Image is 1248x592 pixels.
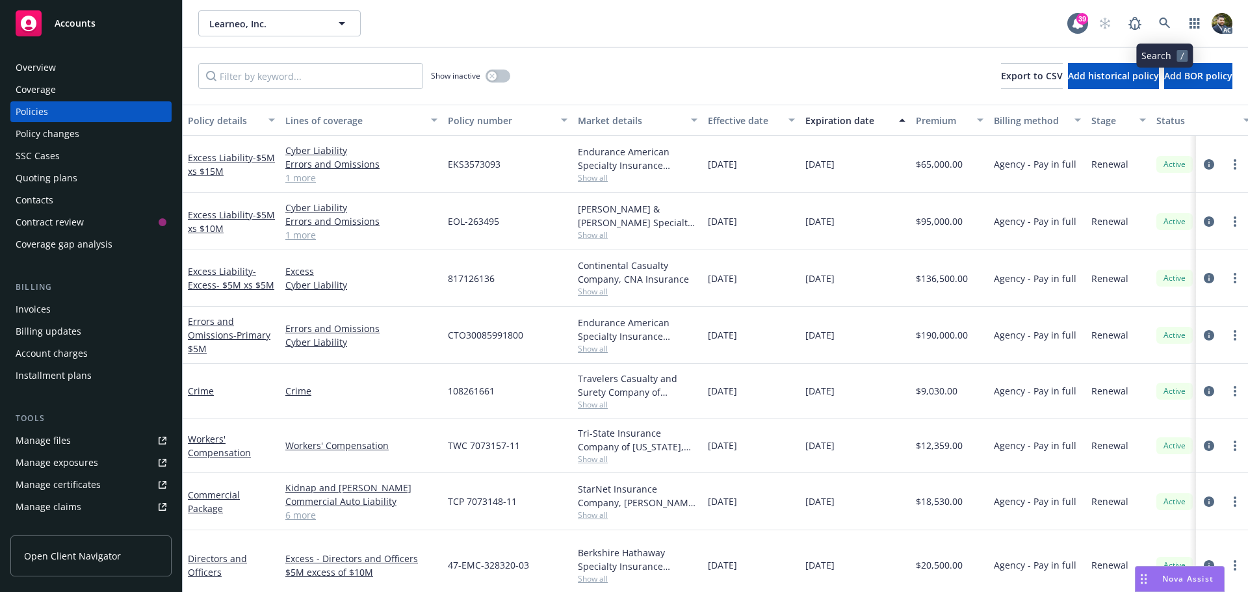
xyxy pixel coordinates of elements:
[1201,558,1217,573] a: circleInformation
[448,328,523,342] span: CTO30085991800
[1091,272,1128,285] span: Renewal
[10,234,172,255] a: Coverage gap analysis
[448,157,500,171] span: EKS3573093
[708,328,737,342] span: [DATE]
[1201,214,1217,229] a: circleInformation
[1001,63,1063,89] button: Export to CSV
[16,299,51,320] div: Invoices
[578,286,697,297] span: Show all
[994,157,1076,171] span: Agency - Pay in full
[708,272,737,285] span: [DATE]
[16,79,56,100] div: Coverage
[1162,496,1188,508] span: Active
[448,114,553,127] div: Policy number
[1162,216,1188,227] span: Active
[994,214,1076,228] span: Agency - Pay in full
[708,114,781,127] div: Effective date
[916,495,963,508] span: $18,530.00
[285,552,437,579] a: Excess - Directors and Officers $5M excess of $10M
[1122,10,1148,36] a: Report a Bug
[916,272,968,285] span: $136,500.00
[1162,560,1188,571] span: Active
[578,316,697,343] div: Endurance American Specialty Insurance Company, Sompo International
[16,474,101,495] div: Manage certificates
[1135,566,1225,592] button: Nova Assist
[1091,384,1128,398] span: Renewal
[285,171,437,185] a: 1 more
[805,558,835,572] span: [DATE]
[24,549,121,563] span: Open Client Navigator
[10,57,172,78] a: Overview
[1076,13,1088,25] div: 39
[10,452,172,473] span: Manage exposures
[16,365,92,386] div: Installment plans
[10,212,172,233] a: Contract review
[916,439,963,452] span: $12,359.00
[994,495,1076,508] span: Agency - Pay in full
[1201,328,1217,343] a: circleInformation
[578,372,697,399] div: Travelers Casualty and Surety Company of America, Travelers Insurance
[1227,438,1243,454] a: more
[16,168,77,188] div: Quoting plans
[285,214,437,228] a: Errors and Omissions
[708,157,737,171] span: [DATE]
[1212,13,1232,34] img: photo
[16,190,53,211] div: Contacts
[198,63,423,89] input: Filter by keyword...
[1068,70,1159,82] span: Add historical policy
[448,439,520,452] span: TWC 7073157-11
[55,18,96,29] span: Accounts
[188,552,247,578] a: Directors and Officers
[10,299,172,320] a: Invoices
[285,157,437,171] a: Errors and Omissions
[911,105,989,136] button: Premium
[989,105,1086,136] button: Billing method
[1091,558,1128,572] span: Renewal
[285,439,437,452] a: Workers' Compensation
[1227,383,1243,399] a: more
[578,426,697,454] div: Tri-State Insurance Company of [US_STATE], [PERSON_NAME] Corporation
[800,105,911,136] button: Expiration date
[188,114,261,127] div: Policy details
[448,272,495,285] span: 817126136
[285,201,437,214] a: Cyber Liability
[10,343,172,364] a: Account charges
[16,57,56,78] div: Overview
[916,214,963,228] span: $95,000.00
[285,144,437,157] a: Cyber Liability
[1001,70,1063,82] span: Export to CSV
[188,209,275,235] span: - $5M xs $10M
[10,190,172,211] a: Contacts
[1092,10,1118,36] a: Start snowing
[1201,383,1217,399] a: circleInformation
[708,558,737,572] span: [DATE]
[1201,270,1217,286] a: circleInformation
[188,151,275,177] a: Excess Liability
[188,433,251,459] a: Workers' Compensation
[16,101,48,122] div: Policies
[1201,157,1217,172] a: circleInformation
[916,384,957,398] span: $9,030.00
[1162,329,1188,341] span: Active
[16,123,79,144] div: Policy changes
[1152,10,1178,36] a: Search
[1227,214,1243,229] a: more
[1086,105,1151,136] button: Stage
[805,114,891,127] div: Expiration date
[285,322,437,335] a: Errors and Omissions
[10,412,172,425] div: Tools
[280,105,443,136] button: Lines of coverage
[188,151,275,177] span: - $5M xs $15M
[10,146,172,166] a: SSC Cases
[578,114,683,127] div: Market details
[10,101,172,122] a: Policies
[431,70,480,81] span: Show inactive
[708,384,737,398] span: [DATE]
[1156,114,1236,127] div: Status
[285,114,423,127] div: Lines of coverage
[188,315,270,355] a: Errors and Omissions
[285,264,437,278] a: Excess
[10,79,172,100] a: Coverage
[10,281,172,294] div: Billing
[578,546,697,573] div: Berkshire Hathaway Specialty Insurance Company, Berkshire Hathaway Specialty Insurance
